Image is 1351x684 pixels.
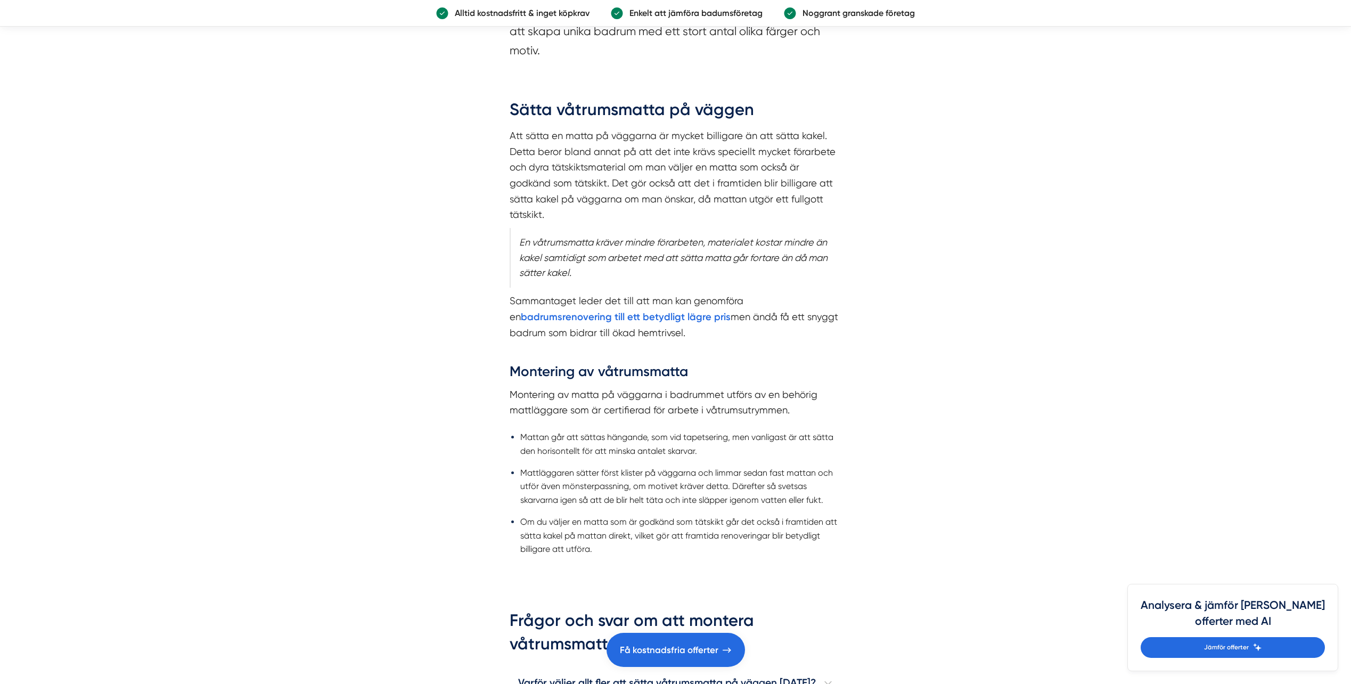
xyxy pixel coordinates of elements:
[521,311,731,322] a: badrumsrenovering till ett betydligt lägre pris
[1204,642,1249,653] span: Jämför offerter
[448,6,589,20] p: Alltid kostnadsfritt & inget köpkrav
[510,387,842,418] p: Montering av matta på väggarna i badrummet utförs av en behörig mattläggare som är certifierad fö...
[1141,597,1325,637] h4: Analysera & jämför [PERSON_NAME] offerter med AI
[796,6,915,20] p: Noggrant granskade företag
[620,643,718,657] span: Få kostnadsfria offerter
[520,515,842,556] li: Om du väljer en matta som är godkänd som tätskikt går det också i framtiden att sätta kakel på ma...
[607,633,745,667] a: Få kostnadsfria offerter
[510,362,842,387] h3: Montering av våtrumsmatta
[510,293,842,357] p: Sammantaget leder det till att man kan genomföra en men ändå få ett snyggt badrum som bidrar till...
[520,466,842,507] li: Mattläggaren sätter först klister på väggarna och limmar sedan fast mattan och utför även mönster...
[510,128,842,223] p: Att sätta en matta på väggarna är mycket billigare än att sätta kakel. Detta beror bland annat på...
[521,311,731,323] strong: badrumsrenovering till ett betydligt lägre pris
[1141,637,1325,658] a: Jämför offerter
[510,228,842,288] blockquote: En våtrumsmatta kräver mindre förarbeten, materialet kostar mindre än kakel samtidigt som arbetet...
[510,98,842,128] h2: Sätta våtrumsmatta på väggen
[520,430,842,458] li: Mattan går att sättas hängande, som vid tapetsering, men vanligast är att sätta den horisontellt ...
[510,609,842,662] h2: Frågor och svar om att montera våtrumsmatta
[623,6,763,20] p: Enkelt att jämföra badumsföretag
